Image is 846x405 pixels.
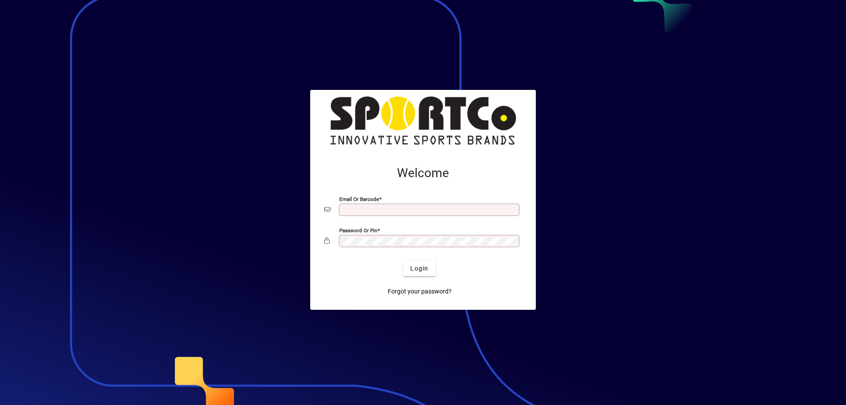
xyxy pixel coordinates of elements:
[339,196,379,202] mat-label: Email or Barcode
[403,260,435,276] button: Login
[339,227,377,234] mat-label: Password or Pin
[384,283,455,299] a: Forgot your password?
[324,166,522,181] h2: Welcome
[410,264,428,273] span: Login
[388,287,452,296] span: Forgot your password?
